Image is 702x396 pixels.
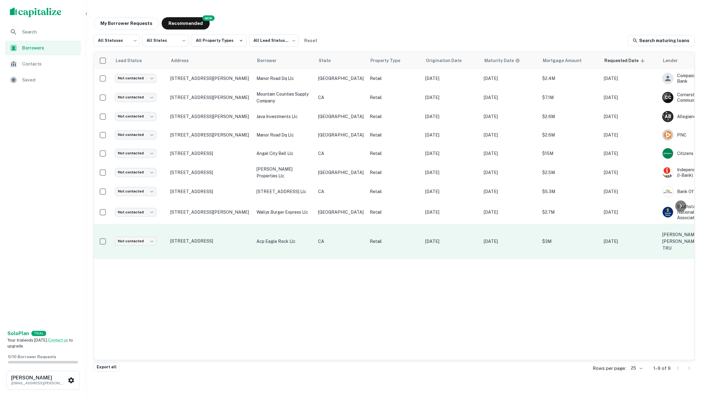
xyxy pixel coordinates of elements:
p: Retail [370,75,419,82]
p: [GEOGRAPHIC_DATA] [318,209,364,216]
div: Chat Widget [671,347,702,376]
p: angel city bell llc [256,150,312,157]
p: $15M [542,150,598,157]
p: [DATE] [604,94,656,101]
th: Mortgage Amount [539,52,601,69]
p: [DATE] [604,209,656,216]
span: 0 / 10 Borrower Requests [8,354,56,359]
p: CA [318,238,364,245]
a: Search [5,25,81,39]
div: NEW [202,15,215,21]
p: [DATE] [425,169,478,176]
p: [DATE] [425,94,478,101]
p: wallys burger express llc [256,209,312,216]
p: $5.3M [542,188,598,195]
div: Not contacted [115,237,156,246]
p: [STREET_ADDRESS] [170,170,250,175]
th: Property Type [367,52,422,69]
img: capitalize-logo.png [10,7,62,17]
h6: Maturity Date [484,57,514,64]
th: Address [167,52,253,69]
span: Borrowers [22,45,77,51]
p: $7.1M [542,94,598,101]
p: [DATE] [425,209,478,216]
p: 1–9 of 9 [653,365,671,372]
img: picture [663,167,673,178]
p: [DATE] [604,188,656,195]
p: [EMAIL_ADDRESS][PERSON_NAME][DOMAIN_NAME] [11,380,67,386]
span: Lender [663,57,686,64]
p: [DATE] [484,238,536,245]
p: mountain counties supply company [256,91,312,104]
p: CA [318,188,364,195]
p: Retail [370,113,419,120]
div: Not contacted [115,93,156,102]
img: picture [663,148,673,159]
div: Not contacted [115,187,156,196]
p: manor road dq llc [256,75,312,82]
a: Contact us [48,338,68,343]
p: [GEOGRAPHIC_DATA] [318,169,364,176]
p: java investments llc [256,113,312,120]
span: Your trial ends [DATE]. to upgrade. [7,338,73,349]
p: [STREET_ADDRESS][PERSON_NAME] [170,209,250,215]
span: State [319,57,339,64]
p: CA [318,150,364,157]
div: TRIAL [31,331,46,336]
p: [DATE] [604,150,656,157]
p: Rows per page: [593,365,626,372]
button: [PERSON_NAME][EMAIL_ADDRESS][PERSON_NAME][DOMAIN_NAME] [6,371,80,390]
a: Contacts [5,57,81,71]
img: picture [663,207,673,217]
th: State [315,52,367,69]
div: Maturity dates displayed may be estimated. Please contact the lender for the most accurate maturi... [484,57,520,64]
p: Retail [370,94,419,101]
button: Reset [301,34,321,47]
div: All Lead Statuses [249,33,298,49]
p: [DATE] [425,150,478,157]
button: My Borrower Requests [94,17,159,30]
p: [STREET_ADDRESS] [170,189,250,194]
p: [DATE] [484,150,536,157]
p: [GEOGRAPHIC_DATA] [318,75,364,82]
img: picture [663,186,673,197]
p: [DATE] [604,238,656,245]
p: Retail [370,150,419,157]
div: Not contacted [115,112,156,121]
p: Retail [370,238,419,245]
p: $2.6M [542,113,598,120]
p: [STREET_ADDRESS][PERSON_NAME] [170,95,250,100]
div: Borrowers [5,41,81,55]
p: [DATE] [604,113,656,120]
img: picture [663,130,673,140]
p: [STREET_ADDRESS][PERSON_NAME] [170,76,250,81]
span: Origination Date [426,57,470,64]
th: Requested Date [601,52,659,69]
p: [DATE] [604,169,656,176]
span: Property Type [370,57,408,64]
a: SoloPlan [7,330,29,337]
div: Saved [5,73,81,87]
p: [DATE] [484,132,536,138]
p: [DATE] [484,188,536,195]
p: [DATE] [425,188,478,195]
p: [DATE] [604,75,656,82]
p: Retail [370,169,419,176]
th: Origination Date [422,52,481,69]
p: [DATE] [484,209,536,216]
p: [GEOGRAPHIC_DATA] [318,132,364,138]
p: [STREET_ADDRESS][PERSON_NAME] [170,114,250,119]
div: 25 [628,364,643,373]
p: [DATE] [425,238,478,245]
p: A B [665,113,671,120]
p: acp eagle rock llc [256,238,312,245]
p: [DATE] [604,132,656,138]
th: Lead Status [112,52,167,69]
p: $2.6M [542,132,598,138]
span: Mortgage Amount [543,57,590,64]
th: Borrower [253,52,315,69]
p: $2.5M [542,169,598,176]
p: [DATE] [484,75,536,82]
p: [DATE] [425,132,478,138]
